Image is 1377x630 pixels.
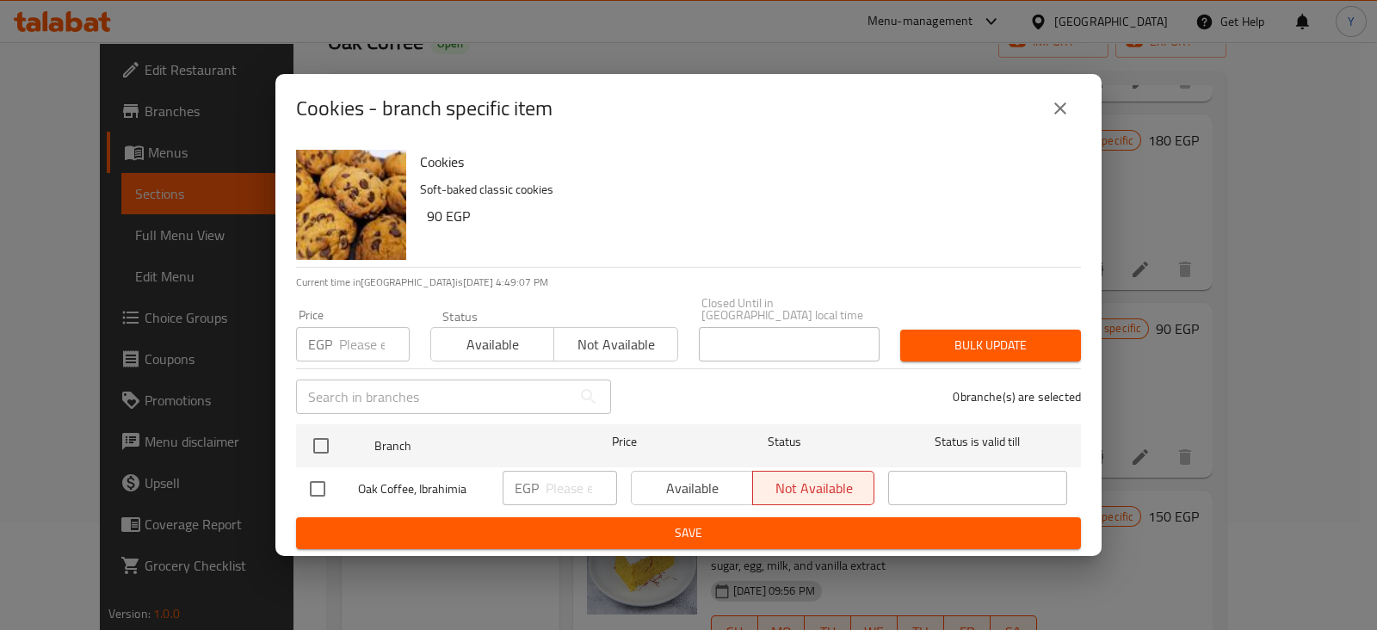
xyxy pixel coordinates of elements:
p: Current time in [GEOGRAPHIC_DATA] is [DATE] 4:49:07 PM [296,275,1081,290]
h6: Cookies [420,150,1067,174]
h2: Cookies - branch specific item [296,95,553,122]
span: Oak Coffee, Ibrahimia [358,479,489,500]
button: close [1040,88,1081,129]
button: Available [430,327,554,361]
span: Save [310,522,1067,544]
span: Bulk update [914,335,1067,356]
p: 0 branche(s) are selected [953,388,1081,405]
p: EGP [515,478,539,498]
span: Branch [374,435,553,457]
img: Cookies [296,150,406,260]
span: Price [567,431,682,453]
span: Not available [561,332,670,357]
span: Status [695,431,874,453]
button: Bulk update [900,330,1081,361]
p: EGP [308,334,332,355]
p: Soft-baked classic cookies [420,179,1067,201]
button: Save [296,517,1081,549]
input: Please enter price [546,471,617,505]
input: Search in branches [296,380,571,414]
span: Status is valid till [888,431,1067,453]
h6: 90 EGP [427,204,1067,228]
input: Please enter price [339,327,410,361]
button: Not available [553,327,677,361]
span: Available [438,332,547,357]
